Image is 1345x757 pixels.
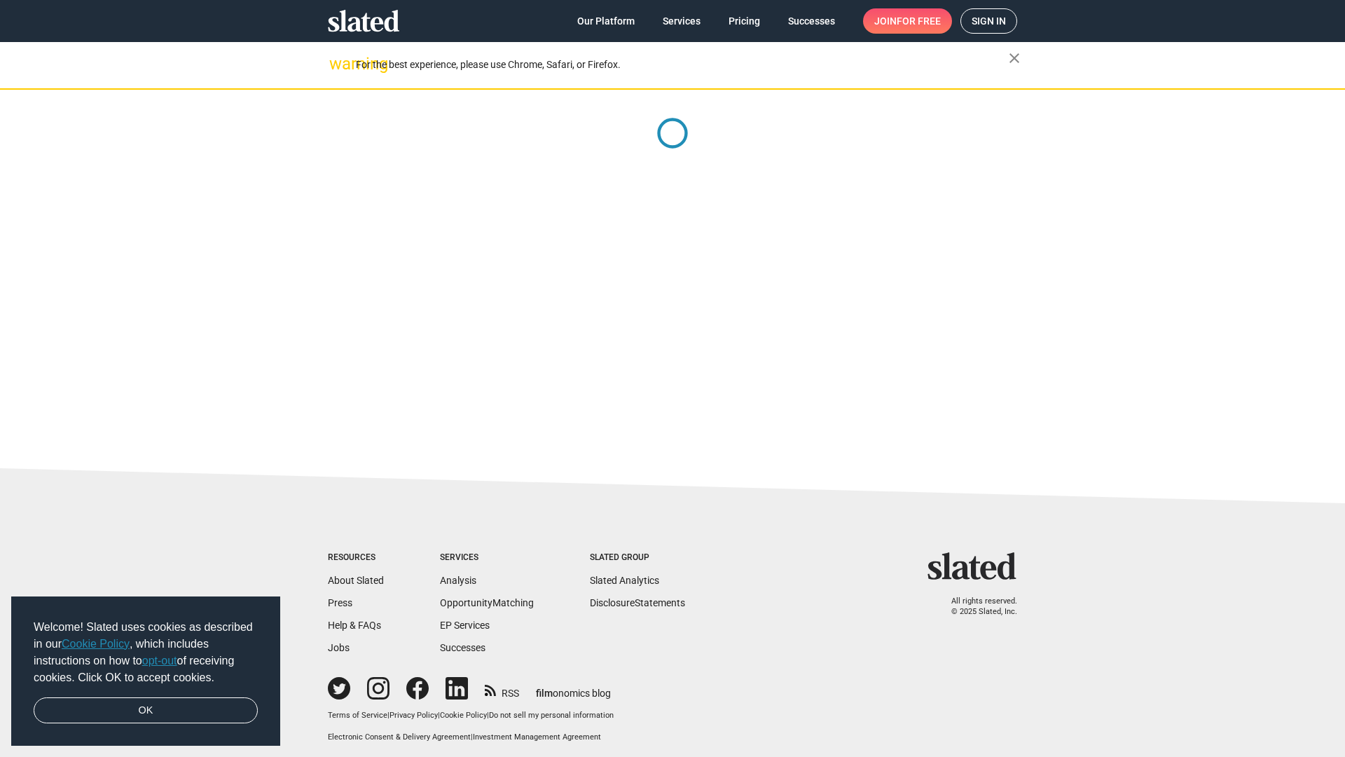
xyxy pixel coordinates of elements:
[590,552,685,564] div: Slated Group
[1006,50,1023,67] mat-icon: close
[34,619,258,686] span: Welcome! Slated uses cookies as described in our , which includes instructions on how to of recei...
[536,688,553,699] span: film
[717,8,771,34] a: Pricing
[485,678,519,700] a: RSS
[387,711,389,720] span: |
[651,8,712,34] a: Services
[874,8,941,34] span: Join
[328,732,471,742] a: Electronic Consent & Delivery Agreement
[960,8,1017,34] a: Sign in
[440,620,490,631] a: EP Services
[440,575,476,586] a: Analysis
[142,655,177,667] a: opt-out
[972,9,1006,33] span: Sign in
[863,8,952,34] a: Joinfor free
[473,732,601,742] a: Investment Management Agreement
[34,697,258,724] a: dismiss cookie message
[788,8,835,34] span: Successes
[328,642,350,653] a: Jobs
[328,597,352,608] a: Press
[328,711,387,720] a: Terms of Service
[577,8,635,34] span: Our Platform
[590,597,685,608] a: DisclosureStatements
[62,638,130,650] a: Cookie Policy
[471,732,473,742] span: |
[729,8,760,34] span: Pricing
[329,55,346,72] mat-icon: warning
[536,676,611,700] a: filmonomics blog
[937,596,1017,617] p: All rights reserved. © 2025 Slated, Inc.
[440,597,534,608] a: OpportunityMatching
[777,8,846,34] a: Successes
[389,711,438,720] a: Privacy Policy
[11,596,280,746] div: cookieconsent
[897,8,941,34] span: for free
[566,8,646,34] a: Our Platform
[440,642,485,653] a: Successes
[663,8,701,34] span: Services
[328,552,384,564] div: Resources
[440,552,534,564] div: Services
[328,620,381,631] a: Help & FAQs
[438,711,440,720] span: |
[487,711,489,720] span: |
[489,711,614,721] button: Do not sell my personal information
[328,575,384,586] a: About Slated
[590,575,659,586] a: Slated Analytics
[440,711,487,720] a: Cookie Policy
[356,55,1009,74] div: For the best experience, please use Chrome, Safari, or Firefox.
